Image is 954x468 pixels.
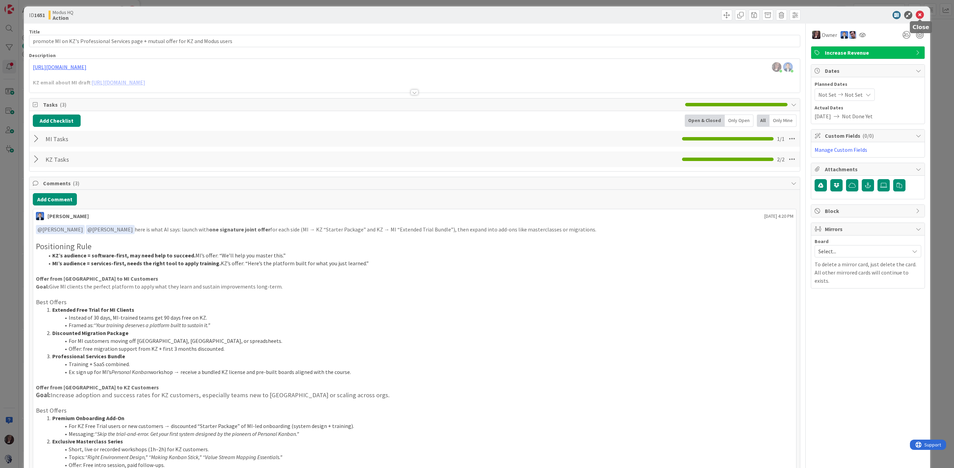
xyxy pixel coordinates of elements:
h3: Best Offers [36,298,793,306]
span: Actual Dates [815,104,921,111]
input: type card name here... [29,35,800,47]
strong: Premium Onboarding Add-On [52,415,124,422]
b: 1651 [34,12,45,18]
span: Support [14,1,31,9]
span: ( 0/0 ) [862,132,874,139]
span: Mirrors [825,225,912,233]
span: Select... [818,246,906,256]
h5: Close [913,24,929,30]
p: Give MI clients the perfect platform to apply what they learn and sustain improvements long-term. [36,283,793,291]
img: DP [36,212,44,220]
span: Planned Dates [815,81,921,88]
strong: one signature joint offer [209,226,270,233]
button: Add Comment [33,193,77,205]
img: WIonnMY7p3XofgUWOABbbE3lo9ZeZucQ.jpg [772,62,781,72]
span: Not Set [845,91,863,99]
li: Ex: sign up for MI’s workshop → receive a bundled KZ license and pre-built boards aligned with th... [44,368,793,376]
strong: Offer from [GEOGRAPHIC_DATA] to MI Customers [36,275,158,282]
span: 1 / 1 [777,135,785,143]
span: ID [29,11,45,19]
img: TD [812,31,820,39]
h3: Increase adoption and success rates for KZ customers, especially teams new to [GEOGRAPHIC_DATA] o... [36,391,793,399]
h2: Positioning Rule [36,242,793,252]
button: Add Checklist [33,115,81,127]
span: Custom Fields [825,132,912,140]
div: Only Mine [769,115,796,127]
input: Add Checklist... [43,153,197,165]
strong: Discounted Migration Package [52,330,128,336]
div: Open & Closed [685,115,725,127]
em: “Right Environment Design,” “Making Kanban Stick,” “Value Stream Mapping Essentials.” [85,454,282,460]
span: Comments [43,179,788,187]
em: “Skip the trial-and-error. Get your first system designed by the pioneers of Personal Kanban.” [95,430,299,437]
span: [PERSON_NAME] [87,226,133,233]
div: [PERSON_NAME] [47,212,89,220]
li: Topics: [44,453,793,461]
span: Description [29,52,56,58]
li: Training + SaaS combined. [44,360,793,368]
span: [PERSON_NAME] [38,226,83,233]
li: Offer: free migration support from KZ + first 3 months discounted. [44,345,793,353]
em: “Your training deserves a platform built to sustain it.” [94,322,210,329]
span: Not Done Yet [842,112,873,120]
span: ( 3 ) [60,101,66,108]
p: To delete a mirror card, just delete the card. All other mirrored cards will continue to exists. [815,260,921,285]
span: @ [87,226,92,233]
li: MI’s offer: “We’ll help you master this.” [44,252,793,259]
li: KZ’s offer: “Here’s the platform built for what you just learned.” [44,259,793,267]
b: Action [53,15,73,21]
span: Not Set [818,91,836,99]
strong: Exclusive Masterclass Series [52,438,123,445]
img: DP [841,31,848,39]
span: ( 3 ) [73,180,79,187]
strong: KZ’s audience = software-first, may need help to succeed. [52,252,195,259]
em: Personal Kanban [111,369,150,375]
span: [DATE] 4:20 PM [764,213,793,220]
span: Owner [822,31,837,39]
li: Framed as: [44,321,793,329]
strong: Professional Services Bundle [52,353,125,360]
span: Dates [825,67,912,75]
label: Title [29,29,40,35]
strong: Extended Free Trial for MI Clients [52,306,134,313]
span: Attachments [825,165,912,173]
span: Tasks [43,101,682,109]
span: Increase Revenue [825,49,912,57]
strong: Offer from [GEOGRAPHIC_DATA] to KZ Customers [36,384,159,391]
span: Block [825,207,912,215]
p: here is what AI says: launch with for each side (MI → KZ “Starter Package” and KZ → MI “Extended ... [36,225,793,234]
li: For MI customers moving off [GEOGRAPHIC_DATA], [GEOGRAPHIC_DATA], or spreadsheets. [44,337,793,345]
span: [DATE] [815,112,831,120]
li: Instead of 30 days, MI-trained teams get 90 days free on KZ. [44,314,793,322]
li: For KZ Free Trial users or new customers → discounted “Starter Package” of MI-led onboarding (sys... [44,422,793,430]
a: [URL][DOMAIN_NAME] [33,64,86,70]
img: JB [849,31,856,39]
strong: Goal: [36,283,49,290]
div: All [757,115,769,127]
strong: MI’s audience = services-first, needs the right tool to apply training. [52,260,221,267]
span: Modus HQ [53,10,73,15]
img: 0C7sLYpboC8qJ4Pigcws55mStztBx44M.png [783,62,793,72]
li: Messaging: [44,430,793,438]
strong: Goal: [36,391,51,399]
a: Manage Custom Fields [815,146,867,153]
li: Short, live or recorded workshops (1h–2h) for KZ customers. [44,445,793,453]
input: Add Checklist... [43,133,197,145]
span: @ [38,226,42,233]
div: Only Open [725,115,753,127]
span: Board [815,239,829,244]
h3: Best Offers [36,407,793,414]
span: 2 / 2 [777,155,785,163]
